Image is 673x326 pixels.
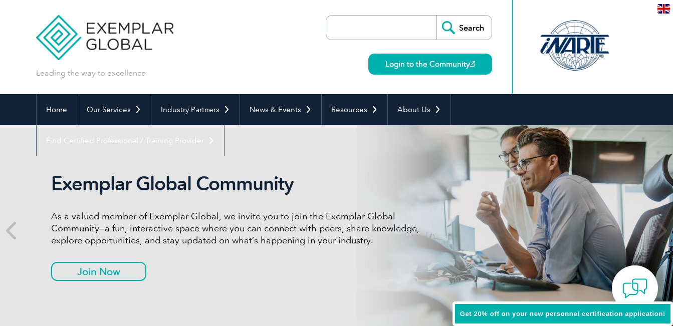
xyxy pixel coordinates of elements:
img: en [657,4,670,14]
img: contact-chat.png [622,276,647,301]
p: Leading the way to excellence [36,68,146,79]
a: Resources [322,94,387,125]
input: Search [436,16,492,40]
a: News & Events [240,94,321,125]
img: open_square.png [470,61,475,67]
p: As a valued member of Exemplar Global, we invite you to join the Exemplar Global Community—a fun,... [51,210,427,246]
a: Industry Partners [151,94,240,125]
span: Get 20% off on your new personnel certification application! [460,310,665,317]
a: Find Certified Professional / Training Provider [37,125,224,156]
a: Join Now [51,262,146,281]
a: Login to the Community [368,54,492,75]
h2: Exemplar Global Community [51,172,427,195]
a: Our Services [77,94,151,125]
a: About Us [388,94,451,125]
a: Home [37,94,77,125]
